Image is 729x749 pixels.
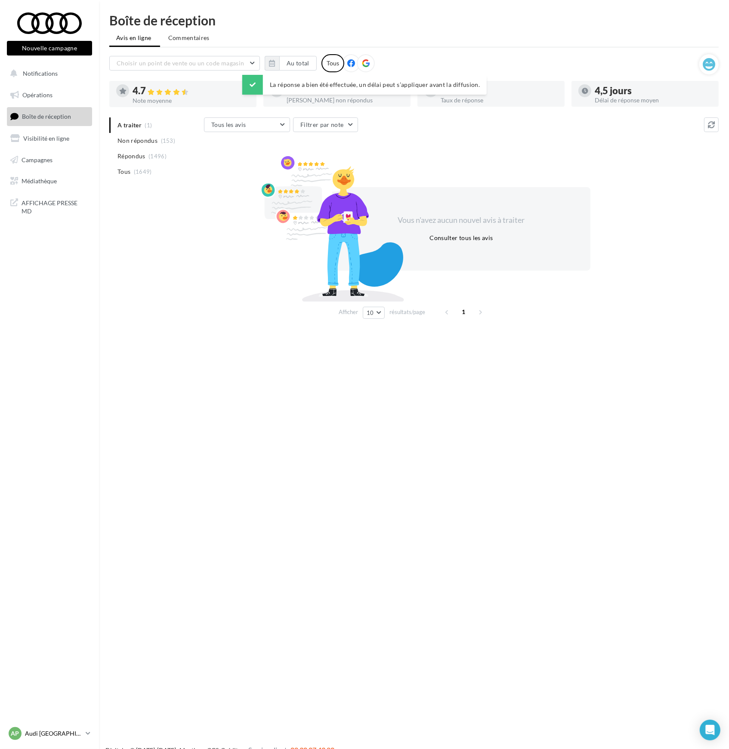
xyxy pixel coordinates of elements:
[595,97,712,103] div: Délai de réponse moyen
[700,720,720,740] div: Open Intercom Messenger
[22,91,53,99] span: Opérations
[5,151,94,169] a: Campagnes
[339,308,358,316] span: Afficher
[5,86,94,104] a: Opérations
[109,56,260,71] button: Choisir un point de vente ou un code magasin
[117,59,244,67] span: Choisir un point de vente ou un code magasin
[321,54,344,72] div: Tous
[265,56,317,71] button: Au total
[11,729,19,738] span: AP
[133,86,250,96] div: 4.7
[387,215,535,226] div: Vous n'avez aucun nouvel avis à traiter
[441,86,558,96] div: 91 %
[117,167,130,176] span: Tous
[23,135,69,142] span: Visibilité en ligne
[7,41,92,55] button: Nouvelle campagne
[148,153,167,160] span: (1496)
[134,168,152,175] span: (1649)
[5,194,94,219] a: AFFICHAGE PRESSE MD
[363,307,385,319] button: 10
[595,86,712,96] div: 4,5 jours
[117,152,145,160] span: Répondus
[5,65,90,83] button: Notifications
[7,725,92,742] a: AP Audi [GEOGRAPHIC_DATA] 17
[25,729,82,738] p: Audi [GEOGRAPHIC_DATA] 17
[22,177,57,185] span: Médiathèque
[279,56,317,71] button: Au total
[109,14,719,27] div: Boîte de réception
[5,172,94,190] a: Médiathèque
[204,117,290,132] button: Tous les avis
[293,117,358,132] button: Filtrer par note
[367,309,374,316] span: 10
[441,97,558,103] div: Taux de réponse
[211,121,246,128] span: Tous les avis
[161,137,176,144] span: (153)
[168,34,210,42] span: Commentaires
[23,70,58,77] span: Notifications
[22,156,53,163] span: Campagnes
[133,98,250,104] div: Note moyenne
[457,305,471,319] span: 1
[117,136,158,145] span: Non répondus
[5,107,94,126] a: Boîte de réception
[426,233,496,243] button: Consulter tous les avis
[5,129,94,148] a: Visibilité en ligne
[389,308,425,316] span: résultats/page
[242,75,487,95] div: La réponse a bien été effectuée, un délai peut s’appliquer avant la diffusion.
[22,197,89,216] span: AFFICHAGE PRESSE MD
[22,113,71,120] span: Boîte de réception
